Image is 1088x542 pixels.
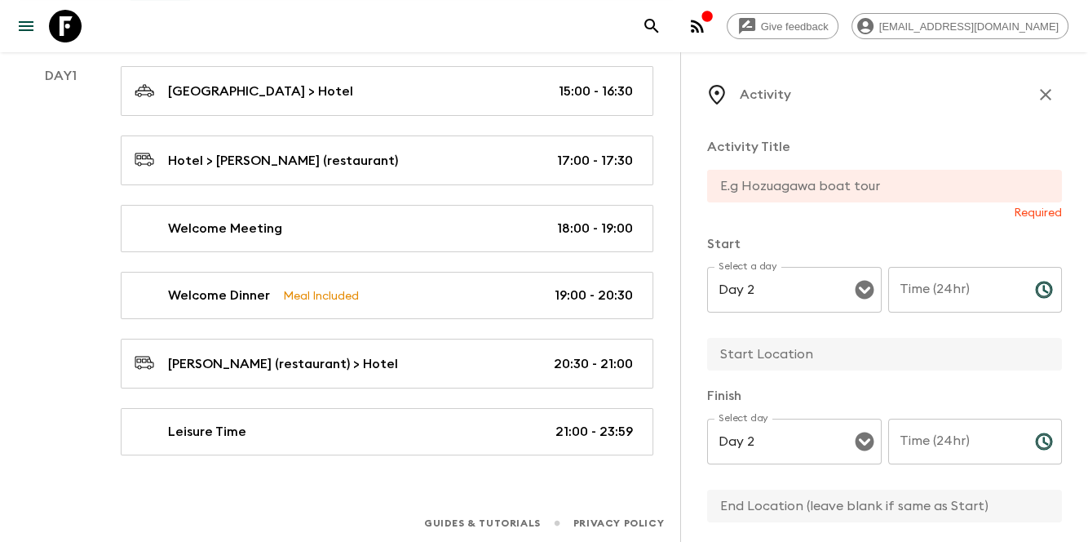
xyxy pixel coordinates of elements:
[853,430,876,453] button: Open
[719,260,776,273] label: Select a day
[573,514,664,532] a: Privacy Policy
[555,286,633,305] p: 19:00 - 20:30
[121,135,653,185] a: Hotel > [PERSON_NAME] (restaurant)17:00 - 17:30
[752,20,838,33] span: Give feedback
[121,272,653,319] a: Welcome DinnerMeal Included19:00 - 20:30
[121,339,653,389] a: [PERSON_NAME] (restaurant) > Hotel20:30 - 21:00
[707,234,1062,254] p: Start
[168,354,398,374] p: [PERSON_NAME] (restaurant) > Hotel
[168,219,282,238] p: Welcome Meeting
[283,287,359,304] p: Meal Included
[557,219,633,238] p: 18:00 - 19:00
[888,267,1022,313] input: hh:mm
[853,278,876,301] button: Open
[719,411,768,425] label: Select day
[707,386,1062,406] p: Finish
[10,10,42,42] button: menu
[870,20,1068,33] span: [EMAIL_ADDRESS][DOMAIN_NAME]
[168,151,398,171] p: Hotel > [PERSON_NAME] (restaurant)
[555,422,633,442] p: 21:00 - 23:59
[424,514,541,532] a: Guides & Tutorials
[635,10,668,42] button: search adventures
[707,205,1062,221] p: Required
[168,286,270,305] p: Welcome Dinner
[1028,273,1060,306] button: Choose time
[168,422,246,442] p: Leisure Time
[20,66,101,86] p: Day 1
[121,408,653,455] a: Leisure Time21:00 - 23:59
[707,490,1049,522] input: End Location (leave blank if same as Start)
[554,354,633,374] p: 20:30 - 21:00
[559,82,633,101] p: 15:00 - 16:30
[121,205,653,252] a: Welcome Meeting18:00 - 19:00
[121,66,653,116] a: [GEOGRAPHIC_DATA] > Hotel15:00 - 16:30
[740,85,791,104] p: Activity
[557,151,633,171] p: 17:00 - 17:30
[707,137,1062,157] p: Activity Title
[851,13,1068,39] div: [EMAIL_ADDRESS][DOMAIN_NAME]
[727,13,838,39] a: Give feedback
[888,419,1022,464] input: hh:mm
[707,338,1049,371] input: Start Location
[707,170,1049,202] input: E.g Hozuagawa boat tour
[1028,425,1060,458] button: Choose time
[168,82,353,101] p: [GEOGRAPHIC_DATA] > Hotel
